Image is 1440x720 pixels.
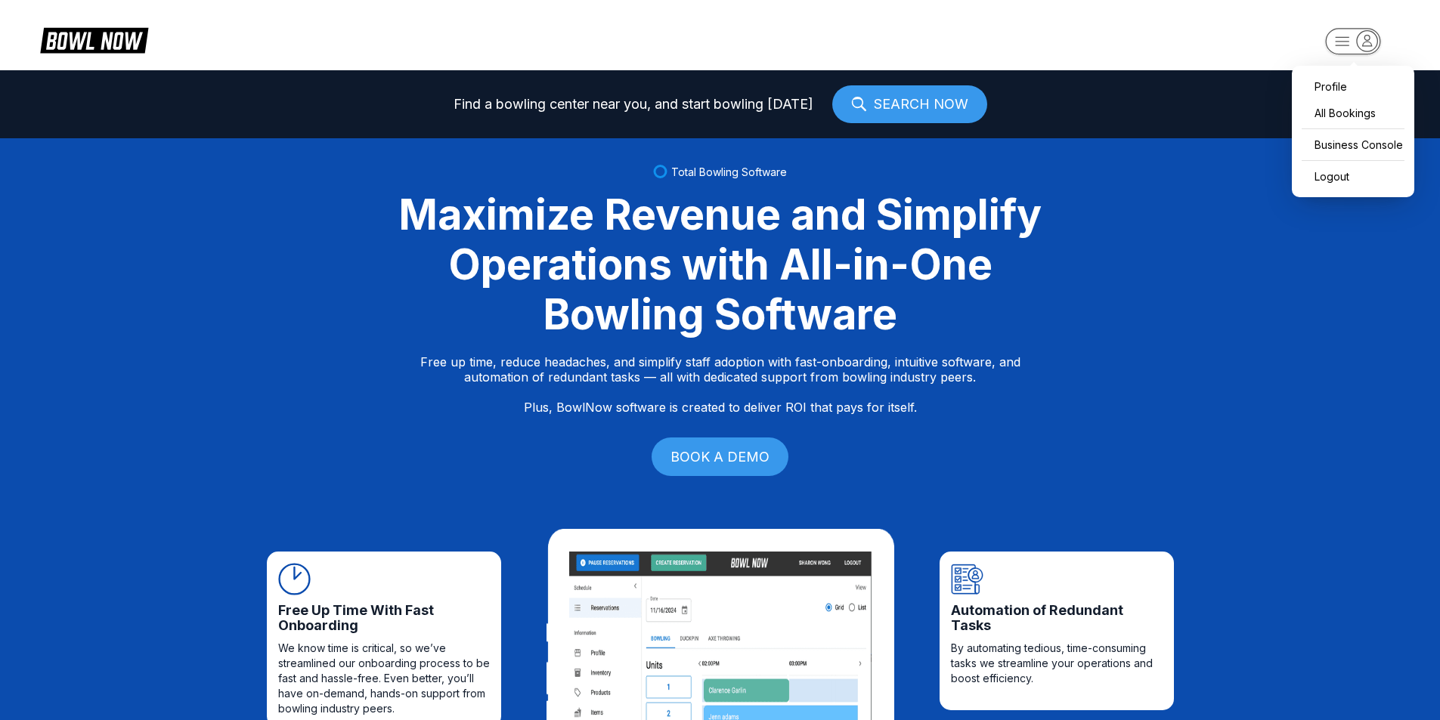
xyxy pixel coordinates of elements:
[832,85,987,123] a: SEARCH NOW
[951,641,1163,686] span: By automating tedious, time-consuming tasks we streamline your operations and boost efficiency.
[278,603,490,633] span: Free Up Time With Fast Onboarding
[652,437,788,476] a: BOOK A DEMO
[1299,131,1407,158] a: Business Console
[671,165,787,178] span: Total Bowling Software
[420,354,1020,415] p: Free up time, reduce headaches, and simplify staff adoption with fast-onboarding, intuitive softw...
[380,190,1061,339] div: Maximize Revenue and Simplify Operations with All-in-One Bowling Software
[951,603,1163,633] span: Automation of Redundant Tasks
[454,97,813,112] span: Find a bowling center near you, and start bowling [DATE]
[278,641,490,716] span: We know time is critical, so we’ve streamlined our onboarding process to be fast and hassle-free....
[1299,73,1407,100] a: Profile
[1299,100,1407,126] a: All Bookings
[1299,163,1353,190] button: Logout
